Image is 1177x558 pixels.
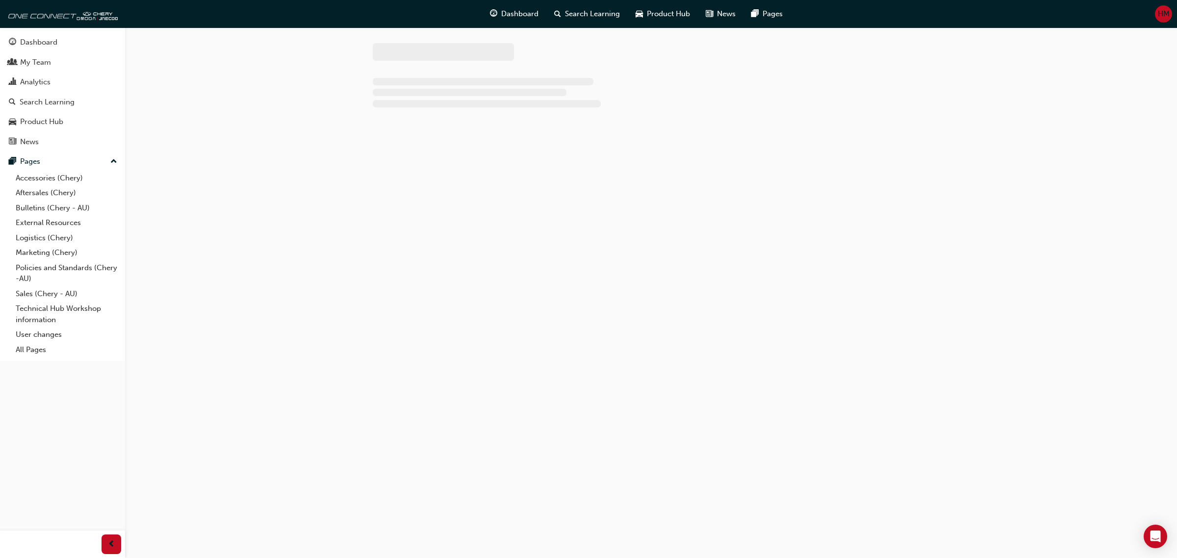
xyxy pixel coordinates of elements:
[20,136,39,148] div: News
[9,38,16,47] span: guage-icon
[636,8,643,20] span: car-icon
[9,118,16,127] span: car-icon
[717,8,736,20] span: News
[12,286,121,302] a: Sales (Chery - AU)
[763,8,783,20] span: Pages
[751,8,759,20] span: pages-icon
[20,57,51,68] div: My Team
[12,215,121,230] a: External Resources
[1155,5,1172,23] button: HM
[20,97,75,108] div: Search Learning
[482,4,546,24] a: guage-iconDashboard
[554,8,561,20] span: search-icon
[12,260,121,286] a: Policies and Standards (Chery -AU)
[647,8,690,20] span: Product Hub
[9,98,16,107] span: search-icon
[546,4,628,24] a: search-iconSearch Learning
[12,301,121,327] a: Technical Hub Workshop information
[20,156,40,167] div: Pages
[4,53,121,72] a: My Team
[706,8,713,20] span: news-icon
[20,76,51,88] div: Analytics
[12,201,121,216] a: Bulletins (Chery - AU)
[4,33,121,51] a: Dashboard
[9,157,16,166] span: pages-icon
[12,327,121,342] a: User changes
[20,116,63,127] div: Product Hub
[1158,8,1170,20] span: HM
[9,78,16,87] span: chart-icon
[110,155,117,168] span: up-icon
[9,58,16,67] span: people-icon
[108,538,115,551] span: prev-icon
[501,8,538,20] span: Dashboard
[490,8,497,20] span: guage-icon
[4,152,121,171] button: Pages
[565,8,620,20] span: Search Learning
[12,342,121,357] a: All Pages
[4,113,121,131] a: Product Hub
[743,4,791,24] a: pages-iconPages
[12,185,121,201] a: Aftersales (Chery)
[5,4,118,24] img: oneconnect
[698,4,743,24] a: news-iconNews
[4,73,121,91] a: Analytics
[4,133,121,151] a: News
[1144,525,1167,548] div: Open Intercom Messenger
[4,93,121,111] a: Search Learning
[20,37,57,48] div: Dashboard
[12,230,121,246] a: Logistics (Chery)
[628,4,698,24] a: car-iconProduct Hub
[12,171,121,186] a: Accessories (Chery)
[12,245,121,260] a: Marketing (Chery)
[4,31,121,152] button: DashboardMy TeamAnalyticsSearch LearningProduct HubNews
[9,138,16,147] span: news-icon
